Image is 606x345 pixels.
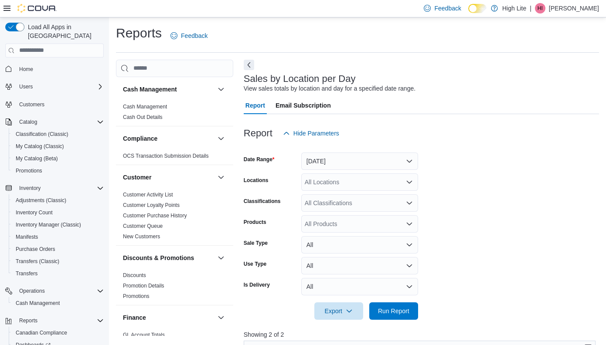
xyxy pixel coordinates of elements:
span: Classification (Classic) [12,129,104,139]
h1: Reports [116,24,162,42]
span: Inventory Count [16,209,53,216]
button: All [301,278,418,295]
span: Inventory Manager (Classic) [16,221,81,228]
button: Inventory [16,183,44,193]
span: Transfers (Classic) [16,258,59,265]
span: Manifests [12,232,104,242]
button: Discounts & Promotions [216,253,226,263]
button: Classification (Classic) [9,128,107,140]
a: Customer Queue [123,223,163,229]
div: Hicham Ibari [535,3,545,14]
span: Cash Management [12,298,104,308]
p: [PERSON_NAME] [549,3,599,14]
button: Customer [123,173,214,182]
a: Customer Loyalty Points [123,202,180,208]
button: Transfers (Classic) [9,255,107,267]
button: All [301,257,418,274]
button: Customers [2,98,107,111]
button: Transfers [9,267,107,280]
a: Inventory Manager (Classic) [12,220,85,230]
h3: Finance [123,313,146,322]
h3: Discounts & Promotions [123,254,194,262]
span: HI [538,3,543,14]
div: Compliance [116,151,233,165]
button: Open list of options [406,220,413,227]
span: Adjustments (Classic) [16,197,66,204]
button: Operations [2,285,107,297]
a: Manifests [12,232,41,242]
button: [DATE] [301,152,418,170]
button: Compliance [123,134,214,143]
p: | [530,3,531,14]
a: Purchase Orders [12,244,59,254]
span: Report [245,97,265,114]
label: Locations [244,177,269,184]
a: OCS Transaction Submission Details [123,153,209,159]
div: Cash Management [116,101,233,126]
button: My Catalog (Classic) [9,140,107,152]
span: Promotions [16,167,42,174]
button: Purchase Orders [9,243,107,255]
a: Feedback [167,27,211,44]
span: Classification (Classic) [16,131,68,138]
span: My Catalog (Beta) [16,155,58,162]
h3: Compliance [123,134,157,143]
span: Promotions [12,166,104,176]
button: Inventory Count [9,206,107,219]
button: Open list of options [406,200,413,206]
h3: Sales by Location per Day [244,74,356,84]
label: Is Delivery [244,281,270,288]
a: Cash Out Details [123,114,163,120]
span: Inventory [16,183,104,193]
button: Inventory Manager (Classic) [9,219,107,231]
h3: Report [244,128,272,139]
button: My Catalog (Beta) [9,152,107,165]
span: Canadian Compliance [16,329,67,336]
span: My Catalog (Classic) [16,143,64,150]
a: Promotions [123,293,150,299]
span: Catalog [16,117,104,127]
span: Manifests [16,233,38,240]
a: Customer Purchase History [123,213,187,219]
span: Inventory Manager (Classic) [12,220,104,230]
div: Customer [116,189,233,245]
button: Catalog [2,116,107,128]
button: Catalog [16,117,41,127]
span: Cash Management [16,300,60,307]
button: Inventory [2,182,107,194]
button: Finance [216,312,226,323]
span: Adjustments (Classic) [12,195,104,206]
button: Next [244,60,254,70]
span: Reports [19,317,37,324]
span: Operations [19,287,45,294]
label: Products [244,219,266,226]
span: Users [16,81,104,92]
button: Customer [216,172,226,183]
button: Run Report [369,302,418,320]
button: Cash Management [123,85,214,94]
a: Customer Activity List [123,192,173,198]
button: Finance [123,313,214,322]
a: Promotion Details [123,283,164,289]
span: Purchase Orders [12,244,104,254]
a: Adjustments (Classic) [12,195,70,206]
button: Promotions [9,165,107,177]
span: Inventory [19,185,41,192]
span: My Catalog (Beta) [12,153,104,164]
h3: Cash Management [123,85,177,94]
button: Operations [16,286,48,296]
label: Sale Type [244,240,268,247]
button: Reports [2,315,107,327]
span: Purchase Orders [16,246,55,253]
button: Reports [16,315,41,326]
a: Customers [16,99,48,110]
div: View sales totals by location and day for a specified date range. [244,84,415,93]
span: Hide Parameters [293,129,339,138]
span: Customers [16,99,104,110]
span: Transfers (Classic) [12,256,104,267]
h3: Customer [123,173,151,182]
button: Cash Management [216,84,226,95]
span: Transfers [12,268,104,279]
span: Inventory Count [12,207,104,218]
button: Canadian Compliance [9,327,107,339]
